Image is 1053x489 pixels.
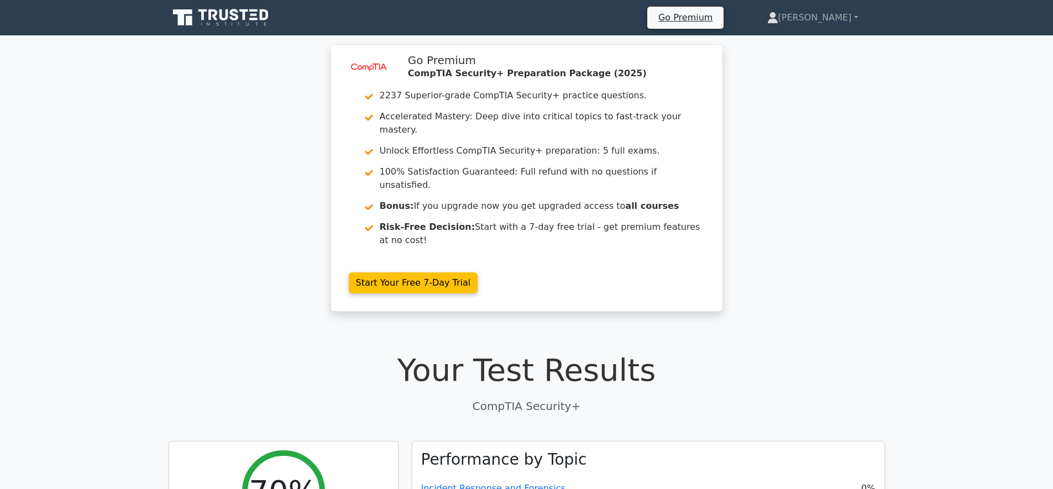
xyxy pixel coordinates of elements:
h3: Performance by Topic [421,450,587,469]
a: Start Your Free 7-Day Trial [349,272,478,293]
a: [PERSON_NAME] [741,7,885,29]
a: Go Premium [652,10,719,25]
h1: Your Test Results [169,351,885,388]
p: CompTIA Security+ [169,398,885,414]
